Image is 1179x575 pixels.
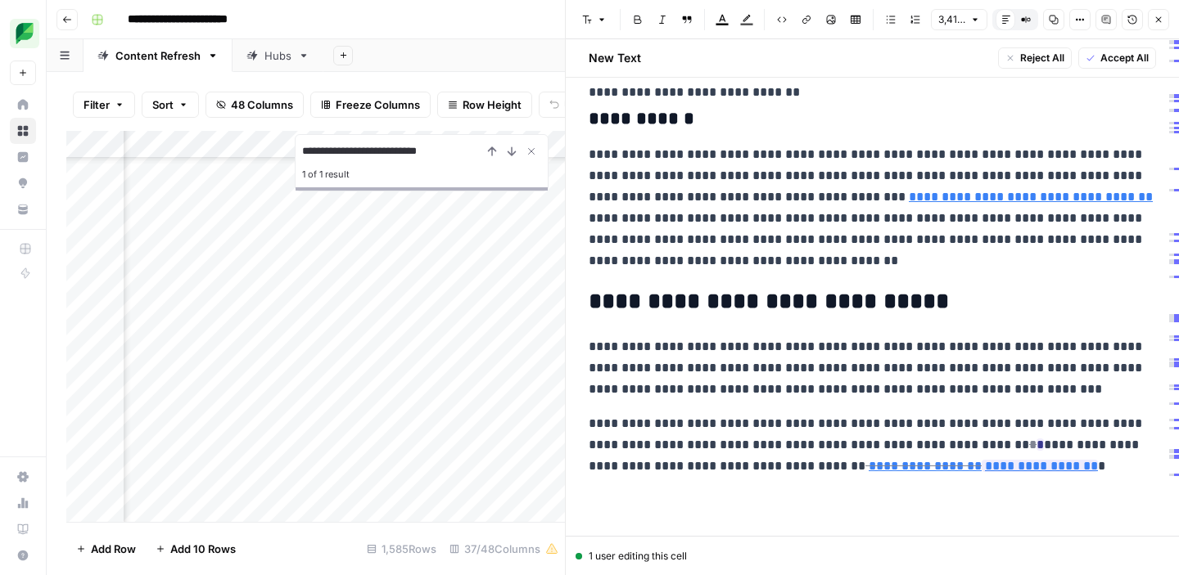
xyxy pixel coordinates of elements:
button: Freeze Columns [310,92,431,118]
span: Sort [152,97,174,113]
img: SproutSocial Logo [10,19,39,48]
button: Sort [142,92,199,118]
a: Insights [10,144,36,170]
span: Add Row [91,541,136,557]
span: 48 Columns [231,97,293,113]
span: Row Height [463,97,522,113]
span: Filter [84,97,110,113]
a: Home [10,92,36,118]
button: Workspace: SproutSocial [10,13,36,54]
span: Reject All [1020,51,1064,65]
div: 37/48 Columns [443,536,565,562]
h2: New Text [589,50,641,66]
button: Filter [73,92,135,118]
a: Hubs [233,39,323,72]
span: Accept All [1100,51,1149,65]
button: Previous Result [482,142,502,161]
a: Settings [10,464,36,490]
button: Accept All [1078,47,1156,69]
span: Add 10 Rows [170,541,236,557]
button: Undo [539,92,603,118]
a: Usage [10,490,36,516]
button: Add 10 Rows [146,536,246,562]
a: Learning Hub [10,516,36,542]
button: Next Result [502,142,522,161]
div: Hubs [264,47,291,64]
div: 1 of 1 result [302,164,541,184]
div: Content Refresh [115,47,201,64]
span: 3,410 words [938,12,965,27]
span: Freeze Columns [336,97,420,113]
a: Browse [10,118,36,144]
button: 3,410 words [931,9,987,30]
div: 1 user editing this cell [576,549,1169,564]
button: Add Row [66,536,146,562]
button: Row Height [437,92,532,118]
a: Content Refresh [84,39,233,72]
div: 1,585 Rows [360,536,443,562]
a: Opportunities [10,170,36,196]
button: 48 Columns [206,92,304,118]
button: Help + Support [10,542,36,568]
a: Your Data [10,196,36,222]
button: Reject All [998,47,1072,69]
button: Close Search [522,142,541,161]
